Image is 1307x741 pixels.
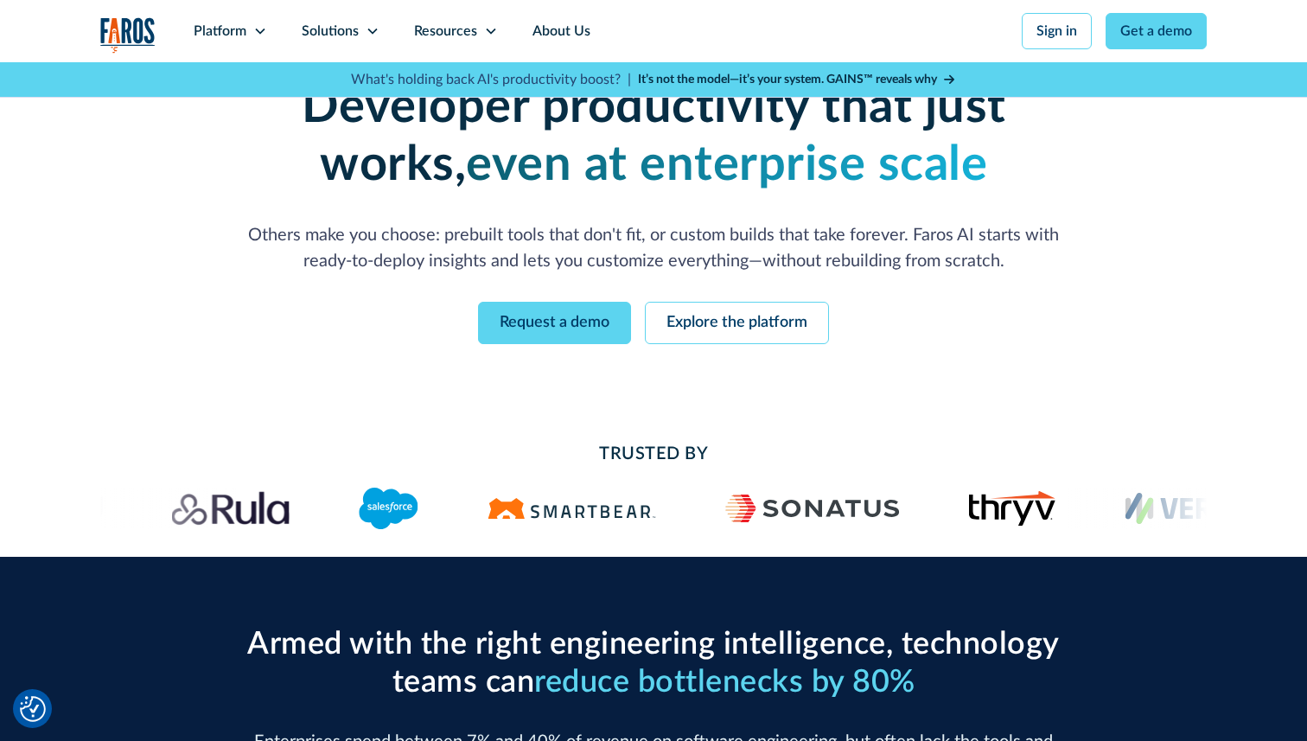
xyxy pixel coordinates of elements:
[239,441,1068,467] h2: Trusted By
[638,73,937,86] strong: It’s not the model—it’s your system. GAINS™ reveals why
[1022,13,1092,49] a: Sign in
[20,696,46,722] button: Cookie Settings
[534,667,915,698] span: reduce bottlenecks by 80%
[239,222,1068,274] p: Others make you choose: prebuilt tools that don't fit, or custom builds that take forever. Faros ...
[302,21,359,42] div: Solutions
[725,495,900,522] img: Sonatus Logo
[20,696,46,722] img: Revisit consent button
[194,21,246,42] div: Platform
[466,141,987,189] strong: even at enterprise scale
[969,491,1056,526] img: Thryv's logo
[359,488,418,529] img: Logo of the CRM platform Salesforce.
[638,71,956,89] a: It’s not the model—it’s your system. GAINS™ reveals why
[1106,13,1207,49] a: Get a demo
[100,17,156,53] a: home
[414,21,477,42] div: Resources
[488,498,656,519] img: Logo of the software testing platform SmartBear.
[478,302,631,344] a: Request a demo
[645,302,829,344] a: Explore the platform
[100,17,156,53] img: Logo of the analytics and reporting company Faros.
[172,491,290,526] img: Rula logo
[351,69,631,90] p: What's holding back AI's productivity boost? |
[239,626,1068,700] h2: Armed with the right engineering intelligence, technology teams can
